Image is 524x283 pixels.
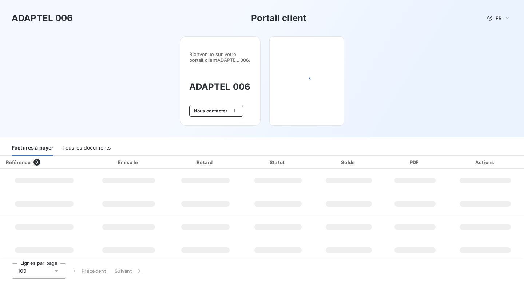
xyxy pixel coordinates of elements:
[12,12,73,25] h3: ADAPTEL 006
[189,51,251,63] span: Bienvenue sur votre portail client ADAPTEL 006 .
[110,263,147,279] button: Suivant
[189,80,251,93] h3: ADAPTEL 006
[6,159,31,165] div: Référence
[33,159,40,166] span: 0
[189,105,243,117] button: Nous contacter
[385,159,445,166] div: PDF
[90,159,167,166] div: Émise le
[496,15,501,21] span: FR
[315,159,382,166] div: Solde
[62,140,111,156] div: Tous les documents
[66,263,110,279] button: Précédent
[170,159,241,166] div: Retard
[448,159,523,166] div: Actions
[251,12,306,25] h3: Portail client
[18,267,27,275] span: 100
[12,140,53,156] div: Factures à payer
[243,159,312,166] div: Statut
